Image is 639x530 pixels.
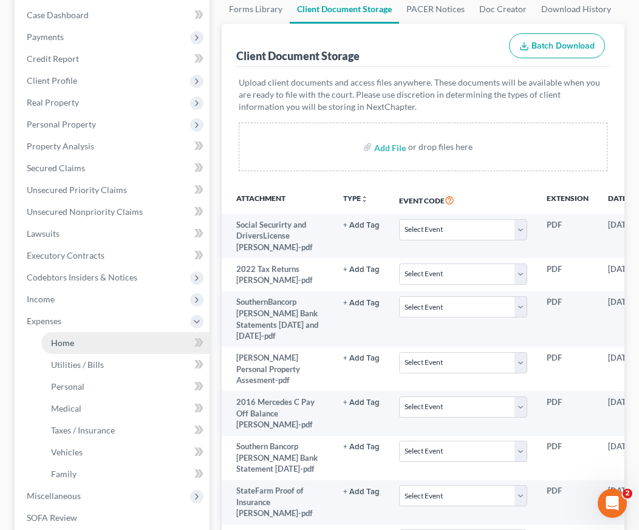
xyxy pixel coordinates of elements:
[222,347,333,391] td: [PERSON_NAME] Personal Property Assesment-pdf
[17,507,210,529] a: SOFA Review
[17,179,210,201] a: Unsecured Priority Claims
[343,296,380,308] a: + Add Tag
[17,157,210,179] a: Secured Claims
[343,396,380,408] a: + Add Tag
[343,263,380,275] a: + Add Tag
[27,97,79,107] span: Real Property
[222,391,333,435] td: 2016 Mercedes C Pay Off Balance [PERSON_NAME]-pdf
[41,441,210,463] a: Vehicles
[51,359,104,370] span: Utilities / Bills
[598,489,627,518] iframe: Intercom live chat
[389,186,536,214] th: Event Code
[222,214,333,258] td: Social Securirty and DriversLicense [PERSON_NAME]-pdf
[51,403,81,413] span: Medical
[343,266,380,274] button: + Add Tag
[51,381,84,392] span: Personal
[531,41,595,51] span: Batch Download
[27,491,81,501] span: Miscellaneous
[51,447,83,457] span: Vehicles
[537,347,598,391] td: PDF
[343,485,380,497] a: + Add Tag
[222,258,333,291] td: 2022 Tax Returns [PERSON_NAME]-pdf
[27,228,60,239] span: Lawsuits
[623,489,632,498] span: 2
[17,4,210,26] a: Case Dashboard
[343,399,380,407] button: + Add Tag
[17,201,210,223] a: Unsecured Nonpriority Claims
[343,441,380,452] a: + Add Tag
[27,32,64,42] span: Payments
[17,48,210,70] a: Credit Report
[222,186,333,214] th: Attachment
[27,206,143,217] span: Unsecured Nonpriority Claims
[41,354,210,376] a: Utilities / Bills
[27,512,77,523] span: SOFA Review
[343,299,380,307] button: + Add Tag
[51,338,74,348] span: Home
[41,420,210,441] a: Taxes / Insurance
[537,480,598,525] td: PDF
[27,10,89,20] span: Case Dashboard
[343,219,380,231] a: + Add Tag
[27,316,61,326] span: Expenses
[27,185,127,195] span: Unsecured Priority Claims
[361,195,368,203] i: unfold_more
[222,480,333,525] td: StateFarm Proof of Insurance [PERSON_NAME]-pdf
[27,119,96,129] span: Personal Property
[27,163,85,173] span: Secured Claims
[27,141,94,151] span: Property Analysis
[222,436,333,480] td: Southern Bancorp [PERSON_NAME] Bank Statement [DATE]-pdf
[408,141,473,153] div: or drop files here
[41,463,210,485] a: Family
[27,53,79,64] span: Credit Report
[51,469,77,479] span: Family
[27,250,104,260] span: Executory Contracts
[27,272,137,282] span: Codebtors Insiders & Notices
[537,436,598,480] td: PDF
[41,376,210,398] a: Personal
[41,332,210,354] a: Home
[17,245,210,267] a: Executory Contracts
[17,223,210,245] a: Lawsuits
[537,214,598,258] td: PDF
[343,352,380,364] a: + Add Tag
[509,33,605,59] button: Batch Download
[343,443,380,451] button: + Add Tag
[51,425,115,435] span: Taxes / Insurance
[343,195,368,203] button: TYPEunfold_more
[239,76,607,113] p: Upload client documents and access files anywhere. These documents will be available when you are...
[537,291,598,347] td: PDF
[236,49,360,63] div: Client Document Storage
[343,222,380,229] button: + Add Tag
[27,294,55,304] span: Income
[27,75,77,86] span: Client Profile
[222,291,333,347] td: SouthernBancorp [PERSON_NAME] Bank Statements [DATE] and [DATE]-pdf
[17,135,210,157] a: Property Analysis
[537,258,598,291] td: PDF
[343,488,380,496] button: + Add Tag
[537,391,598,435] td: PDF
[537,186,598,214] th: Extension
[343,355,380,362] button: + Add Tag
[41,398,210,420] a: Medical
